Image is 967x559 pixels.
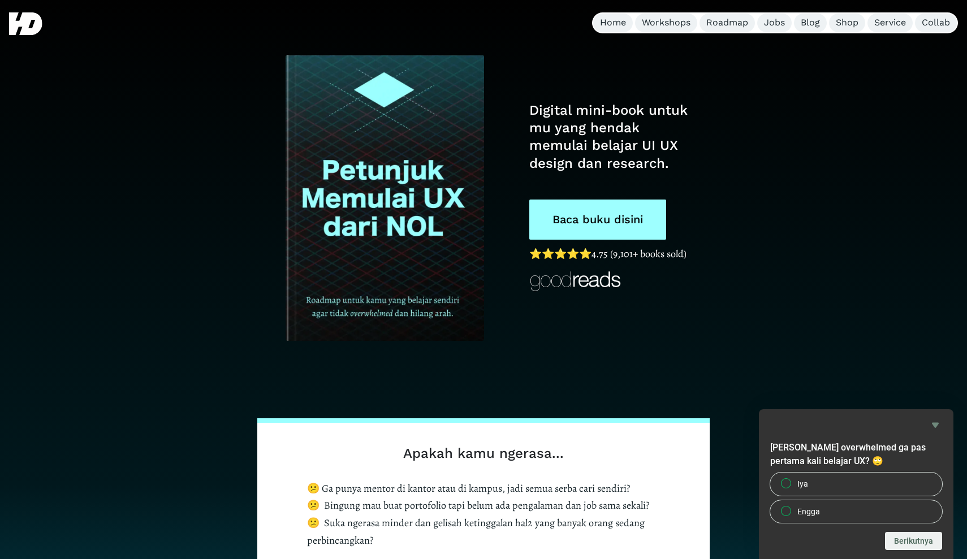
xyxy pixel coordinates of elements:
a: Jobs [757,14,792,32]
a: Blog [794,14,827,32]
a: Shop [829,14,865,32]
button: Next question [885,532,942,550]
h1: Digital mini-book untuk mu yang hendak memulai belajar UI UX design dan research. [529,102,693,172]
a: Collab [915,14,957,32]
div: Home [600,17,626,29]
div: Shop [836,17,858,29]
span: Iya [797,478,808,489]
a: Workshops [635,14,697,32]
a: Home [593,14,633,32]
div: Blog [801,17,820,29]
div: Jobs [764,17,785,29]
div: Workshops [642,17,690,29]
span: Engga [797,506,820,517]
h2: Apakah kamu ngerasa... [307,445,660,462]
div: Ngerasa overwhelmed ga pas pertama kali belajar UX? 🙄 [770,418,942,550]
a: Service [867,14,913,32]
div: Service [874,17,906,29]
h1: 4.75 (9,101+ books sold) [529,245,693,263]
div: Collab [922,17,950,29]
div: Ngerasa overwhelmed ga pas pertama kali belajar UX? 🙄 [770,473,942,523]
button: Hide survey [929,418,942,432]
a: Roadmap [700,14,755,32]
div: Roadmap [706,17,748,29]
h2: Ngerasa overwhelmed ga pas pertama kali belajar UX? 🙄 [770,441,942,468]
a: Baca buku disini [529,200,666,240]
a: ⭐️⭐️⭐️⭐️⭐️ [529,247,592,261]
